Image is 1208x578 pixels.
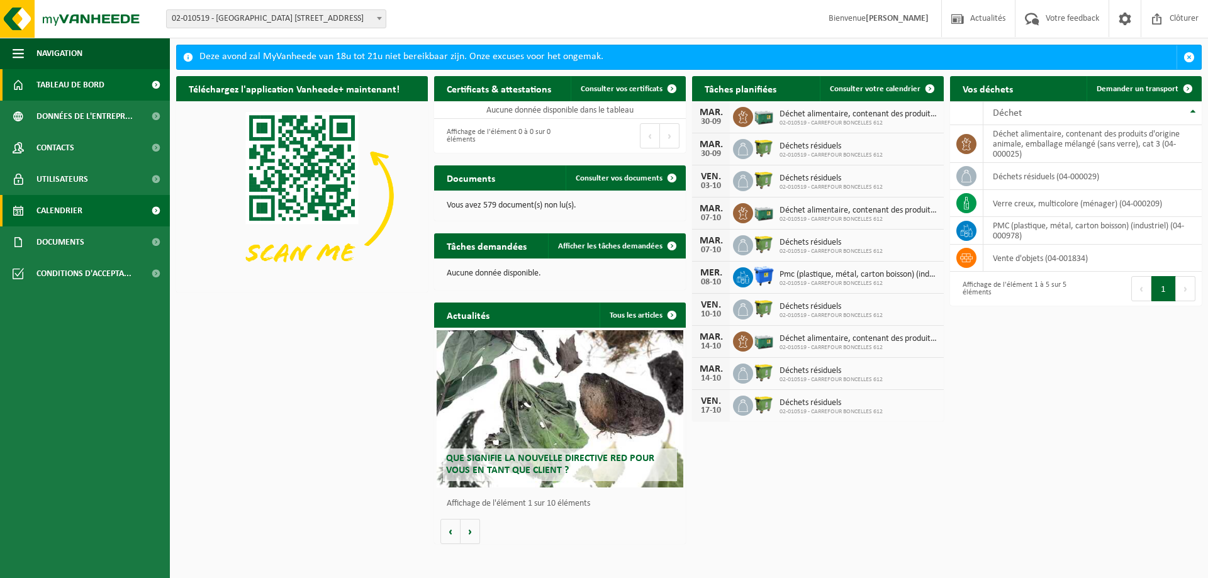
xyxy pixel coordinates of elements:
span: Déchets résiduels [780,366,883,376]
img: WB-1100-HPE-GN-51 [753,233,775,255]
img: WB-1100-HPE-BE-04 [753,265,775,287]
div: Deze avond zal MyVanheede van 18u tot 21u niet bereikbaar zijn. Onze excuses voor het ongemak. [199,45,1177,69]
div: VEN. [698,172,724,182]
img: WB-1100-HPE-GN-51 [753,362,775,383]
span: Déchets résiduels [780,238,883,248]
span: 02-010519 - CARREFOUR BONCELLES 612 [780,408,883,416]
div: 07-10 [698,214,724,223]
p: Aucune donnée disponible. [447,269,673,278]
span: Afficher les tâches demandées [558,242,663,250]
div: 14-10 [698,342,724,351]
img: WB-1100-HPE-GN-51 [753,297,775,319]
h2: Tâches planifiées [692,76,789,101]
td: verre creux, multicolore (ménager) (04-000209) [983,190,1202,217]
span: 02-010519 - CARREFOUR BONCELLES 612 [780,248,883,255]
span: Déchet alimentaire, contenant des produits d'origine animale, emballage mélangé ... [780,206,937,216]
img: PB-LB-0680-HPE-GN-01 [753,201,775,223]
span: 02-010519 - CARREFOUR BONCELLES 612 [780,376,883,384]
span: Documents [36,226,84,258]
img: PB-LB-0680-HPE-GN-01 [753,105,775,126]
div: MAR. [698,364,724,374]
a: Consulter vos certificats [571,76,685,101]
h2: Téléchargez l'application Vanheede+ maintenant! [176,76,412,101]
div: VEN. [698,396,724,406]
button: Vorige [440,519,461,544]
button: Volgende [461,519,480,544]
img: WB-1100-HPE-GN-51 [753,394,775,415]
span: 02-010519 - CARREFOUR BONCELLES 612 [780,280,937,287]
span: 02-010519 - CARREFOUR BONCELLES 612 [780,119,937,127]
div: Affichage de l'élément 1 à 5 sur 5 éléments [956,275,1070,303]
span: Demander un transport [1097,85,1178,93]
a: Afficher les tâches demandées [548,233,685,258]
div: 07-10 [698,246,724,255]
div: MAR. [698,108,724,118]
a: Que signifie la nouvelle directive RED pour vous en tant que client ? [437,330,683,487]
span: 02-010519 - CARREFOUR BONCELLES 612 [780,312,883,320]
a: Consulter votre calendrier [820,76,942,101]
a: Demander un transport [1087,76,1200,101]
td: vente d'objets (04-001834) [983,245,1202,272]
img: WB-1100-HPE-GN-51 [753,169,775,191]
span: Consulter vos certificats [581,85,663,93]
img: WB-1100-HPE-GN-51 [753,137,775,158]
div: Affichage de l'élément 0 à 0 sur 0 éléments [440,122,554,150]
div: MAR. [698,204,724,214]
span: Contacts [36,132,74,164]
button: Previous [1131,276,1151,301]
span: Consulter votre calendrier [830,85,920,93]
img: PB-LB-0680-HPE-GN-01 [753,330,775,351]
span: Déchets résiduels [780,302,883,312]
span: 02-010519 - CARREFOUR BONCELLES 612 - 4100 BONCELLES, ROUTE DU CONDROZ 16 [167,10,386,28]
span: Consulter vos documents [576,174,663,182]
span: Déchet alimentaire, contenant des produits d'origine animale, emballage mélangé ... [780,109,937,119]
div: 08-10 [698,278,724,287]
span: Que signifie la nouvelle directive RED pour vous en tant que client ? [446,453,654,475]
button: 1 [1151,276,1176,301]
td: déchet alimentaire, contenant des produits d'origine animale, emballage mélangé (sans verre), cat... [983,125,1202,163]
span: Déchet alimentaire, contenant des produits d'origine animale, emballage mélangé ... [780,334,937,344]
span: 02-010519 - CARREFOUR BONCELLES 612 [780,344,937,352]
img: Download de VHEPlus App [176,101,428,290]
div: 14-10 [698,374,724,383]
span: Déchets résiduels [780,174,883,184]
div: 03-10 [698,182,724,191]
td: déchets résiduels (04-000029) [983,163,1202,190]
div: 10-10 [698,310,724,319]
span: Utilisateurs [36,164,88,195]
div: MAR. [698,236,724,246]
strong: [PERSON_NAME] [866,14,929,23]
div: VEN. [698,300,724,310]
span: 02-010519 - CARREFOUR BONCELLES 612 [780,184,883,191]
span: Déchets résiduels [780,142,883,152]
td: PMC (plastique, métal, carton boisson) (industriel) (04-000978) [983,217,1202,245]
a: Tous les articles [600,303,685,328]
h2: Documents [434,165,508,190]
div: MAR. [698,140,724,150]
button: Next [660,123,679,148]
h2: Certificats & attestations [434,76,564,101]
a: Consulter vos documents [566,165,685,191]
div: MAR. [698,332,724,342]
div: MER. [698,268,724,278]
span: Déchets résiduels [780,398,883,408]
span: Tableau de bord [36,69,104,101]
td: Aucune donnée disponible dans le tableau [434,101,686,119]
button: Next [1176,276,1195,301]
span: Déchet [993,108,1022,118]
h2: Actualités [434,303,502,327]
span: Données de l'entrepr... [36,101,133,132]
p: Vous avez 579 document(s) non lu(s). [447,201,673,210]
span: Pmc (plastique, métal, carton boisson) (industriel) [780,270,937,280]
button: Previous [640,123,660,148]
span: 02-010519 - CARREFOUR BONCELLES 612 [780,152,883,159]
div: 30-09 [698,150,724,158]
h2: Vos déchets [950,76,1026,101]
div: 30-09 [698,118,724,126]
span: 02-010519 - CARREFOUR BONCELLES 612 - 4100 BONCELLES, ROUTE DU CONDROZ 16 [166,9,386,28]
span: 02-010519 - CARREFOUR BONCELLES 612 [780,216,937,223]
span: Calendrier [36,195,82,226]
div: 17-10 [698,406,724,415]
span: Conditions d'accepta... [36,258,131,289]
span: Navigation [36,38,82,69]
